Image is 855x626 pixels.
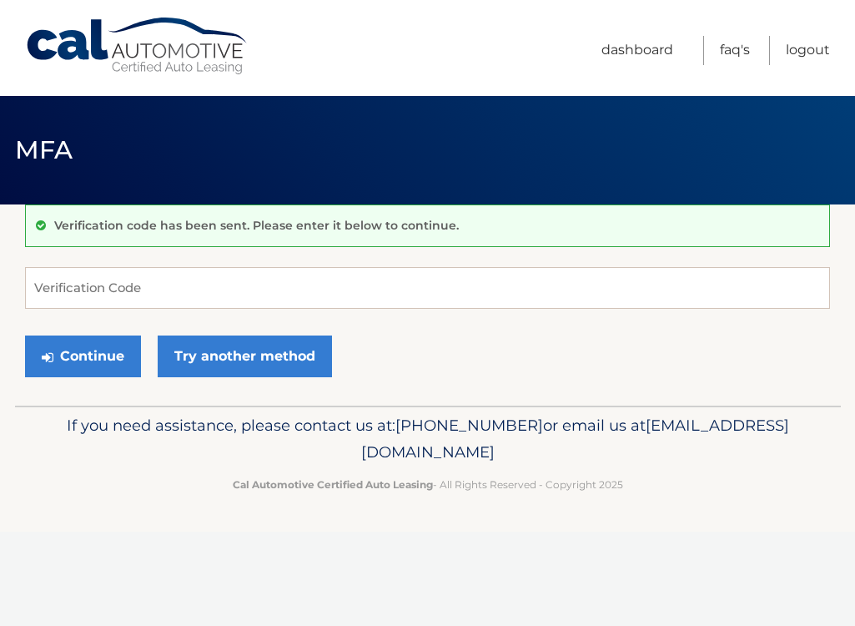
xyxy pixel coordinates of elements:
p: - All Rights Reserved - Copyright 2025 [40,476,816,493]
button: Continue [25,336,141,377]
a: Dashboard [601,36,673,65]
a: Try another method [158,336,332,377]
a: Logout [786,36,830,65]
span: MFA [15,134,73,165]
input: Verification Code [25,267,830,309]
p: Verification code has been sent. Please enter it below to continue. [54,218,459,233]
span: [EMAIL_ADDRESS][DOMAIN_NAME] [361,416,789,462]
p: If you need assistance, please contact us at: or email us at [40,412,816,466]
a: Cal Automotive [25,17,250,76]
span: [PHONE_NUMBER] [395,416,543,435]
strong: Cal Automotive Certified Auto Leasing [233,478,433,491]
a: FAQ's [720,36,750,65]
